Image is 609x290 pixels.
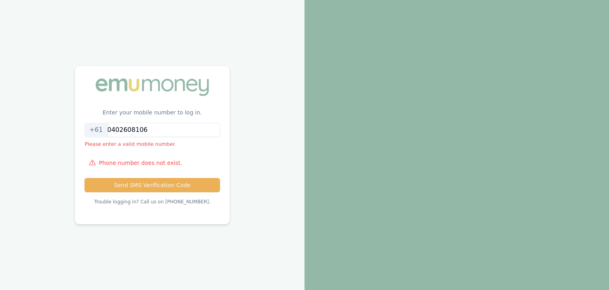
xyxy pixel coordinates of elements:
[84,178,220,192] button: Send SMS Verification Code
[75,108,229,123] p: Enter your mobile number to log in.
[94,199,210,205] p: Trouble logging in? Call us on [PHONE_NUMBER].
[84,123,220,137] input: 0412345678
[84,140,220,148] p: Please enter a valid mobile number
[93,75,212,99] img: Emu Money
[99,159,182,167] p: Phone number does not exist.
[84,123,108,137] div: +61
